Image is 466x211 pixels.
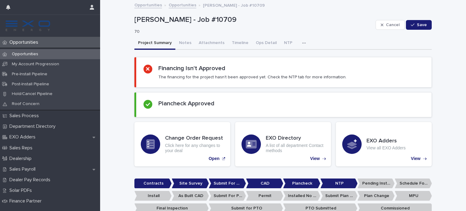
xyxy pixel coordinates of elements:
[165,135,224,142] h3: Change Order Request
[228,37,252,50] button: Timeline
[266,135,325,142] h3: EXO Directory
[134,179,172,189] p: Contracts
[209,156,220,161] p: Open
[7,62,64,67] p: My Account Progression
[252,37,280,50] button: Ops Detail
[7,52,43,57] p: Opportunities
[134,15,373,24] p: [PERSON_NAME] - Job #10709
[280,37,296,50] button: NTP
[320,191,358,201] p: Submit Plan Change
[357,179,395,189] p: Pending Install Task
[158,65,225,72] h2: Financing Isn't Approved
[246,191,283,201] p: Permit
[366,145,406,151] p: View all EXO Adders
[7,134,40,140] p: EXO Adders
[172,191,209,201] p: As Built CAD
[134,122,230,166] a: Open
[7,177,55,183] p: Dealer Pay Records
[406,20,432,30] button: Save
[172,179,209,189] p: Site Survey
[7,124,60,129] p: Department Directory
[283,179,320,189] p: Plancheck
[7,198,46,204] p: Finance Partner
[7,39,43,45] p: Opportunities
[134,1,162,8] a: Opportunities
[209,191,246,201] p: Submit For Permit
[235,122,331,166] a: View
[266,143,325,153] p: A list of all department Contact methods
[395,191,432,201] p: MPU
[134,29,371,34] p: 70
[246,179,283,189] p: CAD
[376,20,405,30] button: Cancel
[7,145,37,151] p: Sales Reps
[411,156,420,161] p: View
[283,191,320,201] p: Installed No Permit
[7,72,52,77] p: Pre-Install Pipeline
[7,156,36,162] p: Dealership
[320,179,358,189] p: NTP
[195,37,228,50] button: Attachments
[386,23,400,27] span: Cancel
[7,188,37,193] p: Solar PDFs
[169,1,196,8] a: Opportunities
[417,23,427,27] span: Save
[310,156,320,161] p: View
[158,74,346,80] p: The financing for the project hasn't been approved yet. Check the NTP tab for more information.
[7,101,44,107] p: Roof Concern
[366,138,406,145] h3: EXO Adders
[7,91,57,97] p: Hold/Cancel Pipeline
[357,191,395,201] p: Plan Change
[336,122,432,166] a: View
[134,37,175,50] button: Project Summary
[5,20,51,32] img: FKS5r6ZBThi8E5hshIGi
[7,82,54,87] p: Post-Install Pipeline
[7,113,44,119] p: Sales Process
[203,2,265,8] p: [PERSON_NAME] - Job #10709
[134,191,172,201] p: Install
[158,100,214,107] h2: Plancheck Approved
[165,143,224,153] p: Click here for any changes to your deal
[395,179,432,189] p: Schedule For Install
[7,166,40,172] p: Sales Payroll
[175,37,195,50] button: Notes
[209,179,246,189] p: Submit For CAD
